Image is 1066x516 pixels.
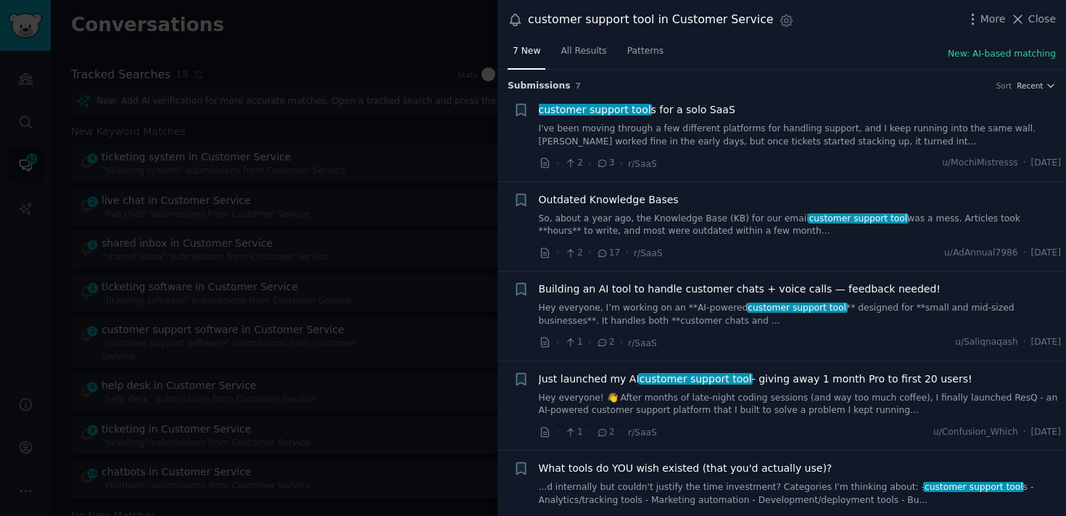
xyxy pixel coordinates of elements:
[539,102,735,118] a: customer support tools for a solo SaaS
[1023,336,1026,349] span: ·
[1023,426,1026,439] span: ·
[944,247,1018,260] span: u/AdAnnual7986
[564,247,582,260] span: 2
[1031,336,1061,349] span: [DATE]
[627,45,664,58] span: Patterns
[1031,426,1061,439] span: [DATE]
[588,156,591,171] span: ·
[596,426,614,439] span: 2
[622,40,669,70] a: Patterns
[564,426,582,439] span: 1
[539,192,679,208] a: Outdated Knowledge Bases
[588,425,591,440] span: ·
[539,392,1062,417] a: Hey everyone! 👋 After months of late-night coding sessions (and way too much coffee), I finally l...
[1028,12,1056,27] span: Close
[537,104,653,115] span: customer support tool
[980,12,1006,27] span: More
[1023,157,1026,170] span: ·
[620,156,623,171] span: ·
[808,213,909,224] span: customer support tool
[596,247,620,260] span: 17
[1017,81,1056,91] button: Recent
[539,302,1062,327] a: Hey everyone, I’m working on an **AI-poweredcustomer support tool** designed for **small and mid-...
[965,12,1006,27] button: More
[1023,247,1026,260] span: ·
[620,425,623,440] span: ·
[556,425,559,440] span: ·
[588,245,591,261] span: ·
[539,282,941,297] a: Building an AI tool to handle customer chats + voice calls — feedback needed!
[948,48,1056,61] button: New: AI-based matching
[556,335,559,351] span: ·
[564,336,582,349] span: 1
[638,373,753,385] span: customer support tool
[933,426,1018,439] span: u/Confusion_Which
[1031,157,1061,170] span: [DATE]
[539,372,972,387] span: Just launched my AI - giving away 1 month Pro to first 20 users!
[942,157,1017,170] span: u/MochiMistresss
[996,81,1012,91] div: Sort
[564,157,582,170] span: 2
[528,11,774,29] div: customer support tool in Customer Service
[513,45,540,58] span: 7 New
[576,81,581,90] span: 7
[561,45,606,58] span: All Results
[628,427,657,438] span: r/SaaS
[1017,81,1043,91] span: Recent
[625,245,628,261] span: ·
[1031,247,1061,260] span: [DATE]
[1010,12,1056,27] button: Close
[556,245,559,261] span: ·
[555,40,611,70] a: All Results
[747,303,848,313] span: customer support tool
[923,482,1024,492] span: customer support tool
[539,372,972,387] a: Just launched my AIcustomer support tool- giving away 1 month Pro to first 20 users!
[508,40,545,70] a: 7 New
[628,159,657,169] span: r/SaaS
[539,213,1062,238] a: So, about a year ago, the Knowledge Base (KB) for our emailcustomer support toolwas a mess. Artic...
[620,335,623,351] span: ·
[539,461,832,476] a: What tools do YOU wish existed (that you'd actually use)?
[955,336,1017,349] span: u/Saliqnaqash
[508,80,571,93] span: Submission s
[556,156,559,171] span: ·
[634,248,663,258] span: r/SaaS
[539,123,1062,148] a: I've been moving through a few different platforms for handling support, and I keep running into ...
[539,481,1062,507] a: ...d internally but couldn't justify the time investment? Categories I'm thinking about: -custome...
[628,338,657,348] span: r/SaaS
[596,336,614,349] span: 2
[588,335,591,351] span: ·
[596,157,614,170] span: 3
[539,102,735,118] span: s for a solo SaaS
